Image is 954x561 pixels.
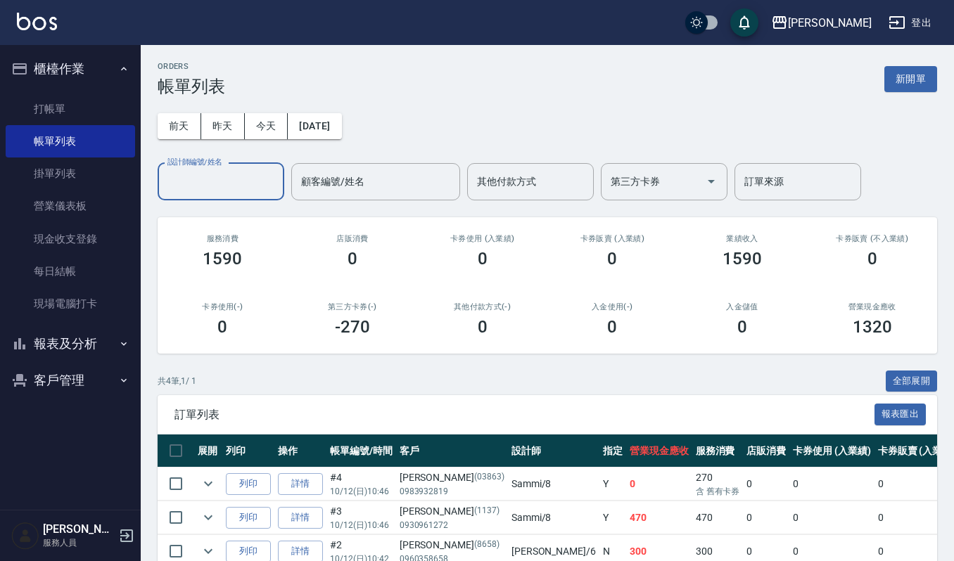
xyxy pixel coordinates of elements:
button: save [730,8,758,37]
td: #3 [326,501,396,534]
button: 全部展開 [886,370,938,392]
h2: ORDERS [158,62,225,71]
h2: 入金儲值 [694,302,791,311]
td: 470 [626,501,692,534]
td: Y [599,501,626,534]
a: 詳情 [278,507,323,529]
button: Open [700,170,723,193]
p: 服務人員 [43,536,115,549]
p: 含 舊有卡券 [696,485,740,498]
button: [DATE] [288,113,341,139]
a: 現場電腦打卡 [6,288,135,320]
td: 0 [789,501,874,534]
button: 昨天 [201,113,245,139]
th: 設計師 [508,434,599,468]
p: 共 4 筆, 1 / 1 [158,375,196,387]
img: Person [11,522,39,550]
a: 詳情 [278,473,323,495]
button: 列印 [226,473,271,495]
h3: 0 [607,317,617,337]
button: 櫃檯作業 [6,51,135,87]
h5: [PERSON_NAME] [43,522,115,536]
button: [PERSON_NAME] [765,8,877,37]
td: 0 [743,468,789,501]
span: 訂單列表 [174,408,874,422]
th: 客戶 [396,434,508,468]
p: 0930961272 [400,519,504,531]
a: 報表匯出 [874,407,927,420]
td: 0 [743,501,789,534]
td: #4 [326,468,396,501]
a: 打帳單 [6,93,135,125]
button: 今天 [245,113,288,139]
td: 0 [626,468,692,501]
h3: -270 [335,317,370,337]
a: 新開單 [884,72,937,85]
button: expand row [198,507,219,528]
th: 店販消費 [743,434,789,468]
h3: 0 [478,317,488,337]
a: 掛單列表 [6,157,135,190]
h2: 營業現金應收 [824,302,920,311]
h3: 0 [478,249,488,269]
td: Sammi /8 [508,468,599,501]
th: 列印 [222,434,274,468]
button: expand row [198,473,219,494]
a: 營業儀表板 [6,190,135,222]
h2: 其他付款方式(-) [434,302,530,311]
p: 0983932819 [400,485,504,498]
h3: 1320 [853,317,892,337]
button: 列印 [226,507,271,529]
h2: 入金使用(-) [564,302,661,311]
h2: 卡券販賣 (不入業績) [824,234,920,243]
p: 10/12 (日) 10:46 [330,485,393,498]
img: Logo [17,13,57,30]
h3: 0 [348,249,357,269]
div: [PERSON_NAME] [788,14,872,32]
button: 登出 [883,10,937,36]
h3: 0 [737,317,747,337]
h2: 卡券使用 (入業績) [434,234,530,243]
h2: 卡券販賣 (入業績) [564,234,661,243]
button: 前天 [158,113,201,139]
td: 0 [789,468,874,501]
p: 10/12 (日) 10:46 [330,519,393,531]
td: 270 [692,468,744,501]
h3: 0 [607,249,617,269]
label: 設計師編號/姓名 [167,157,222,167]
th: 卡券使用 (入業績) [789,434,874,468]
p: (1137) [474,504,500,519]
h3: 服務消費 [174,234,271,243]
h3: 0 [217,317,227,337]
a: 每日結帳 [6,255,135,288]
button: 客戶管理 [6,362,135,399]
p: (8658) [474,538,500,553]
h2: 卡券使用(-) [174,302,271,311]
th: 指定 [599,434,626,468]
div: [PERSON_NAME] [400,538,504,553]
td: 470 [692,501,744,534]
th: 展開 [194,434,222,468]
p: (03863) [474,470,504,485]
a: 現金收支登錄 [6,223,135,255]
th: 服務消費 [692,434,744,468]
h2: 業績收入 [694,234,791,243]
td: Sammi /8 [508,501,599,534]
th: 操作 [274,434,326,468]
th: 營業現金應收 [626,434,692,468]
td: Y [599,468,626,501]
a: 帳單列表 [6,125,135,157]
button: 報表及分析 [6,325,135,362]
button: 新開單 [884,66,937,92]
h3: 1590 [203,249,242,269]
th: 帳單編號/時間 [326,434,396,468]
h3: 1590 [723,249,762,269]
div: [PERSON_NAME] [400,470,504,485]
h2: 第三方卡券(-) [305,302,401,311]
button: 報表匯出 [874,404,927,425]
h2: 店販消費 [305,234,401,243]
h3: 帳單列表 [158,77,225,96]
h3: 0 [867,249,877,269]
div: [PERSON_NAME] [400,504,504,519]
